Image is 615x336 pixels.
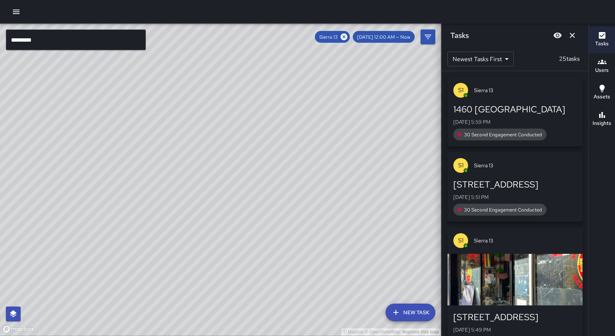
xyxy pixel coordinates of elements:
button: Assets [589,80,615,106]
div: [STREET_ADDRESS] [453,311,577,323]
p: [DATE] 5:49 PM [453,326,577,333]
h6: Tasks [595,40,609,48]
button: New Task [386,304,435,321]
div: [STREET_ADDRESS] [453,179,577,190]
span: Sierra 13 [474,87,577,94]
button: Tasks [589,27,615,53]
h6: Insights [593,119,611,127]
p: S1 [458,236,464,245]
h6: Users [595,66,609,74]
button: S1Sierra 13[STREET_ADDRESS][DATE] 5:51 PM30 Second Engagement Conducted [447,152,583,221]
span: 30 Second Engagement Conducted [460,207,547,213]
span: Sierra 13 [315,34,342,40]
button: Filters [421,29,435,44]
p: [DATE] 5:59 PM [453,118,577,126]
span: 30 Second Engagement Conducted [460,132,547,138]
p: S1 [458,86,464,95]
p: [DATE] 5:51 PM [453,193,577,201]
button: Insights [589,106,615,133]
div: Sierra 13 [315,31,350,43]
h6: Assets [594,93,610,101]
button: Dismiss [565,28,580,43]
button: Users [589,53,615,80]
button: S1Sierra 131460 [GEOGRAPHIC_DATA][DATE] 5:59 PM30 Second Engagement Conducted [447,77,583,146]
div: Newest Tasks First [447,52,514,66]
h6: Tasks [450,29,469,41]
span: Sierra 13 [474,237,577,244]
button: Blur [550,28,565,43]
p: 25 tasks [556,55,583,63]
div: 1460 [GEOGRAPHIC_DATA] [453,104,577,115]
span: Sierra 13 [474,162,577,169]
p: S1 [458,161,464,170]
span: [DATE] 12:00 AM — Now [353,34,415,40]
